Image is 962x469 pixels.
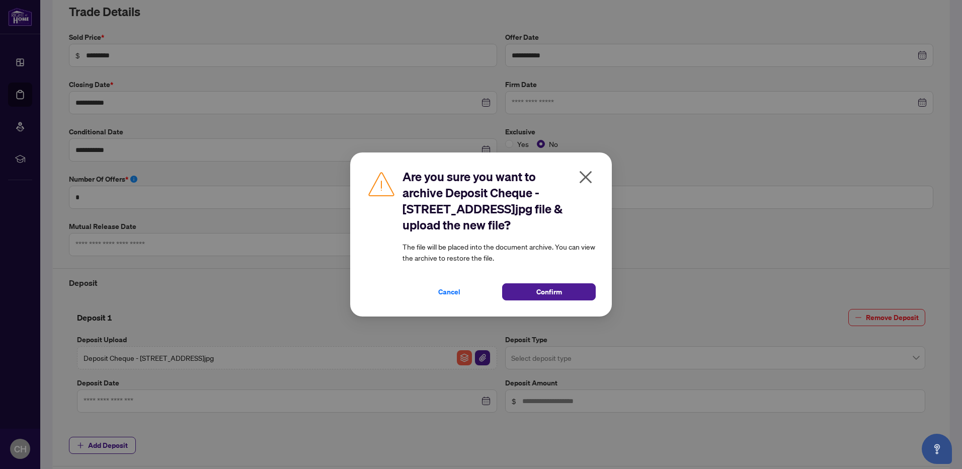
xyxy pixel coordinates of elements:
div: The file will be placed into the document archive. You can view the archive to restore the file. [403,169,596,300]
img: Caution Icon [366,169,396,199]
span: Confirm [536,284,562,300]
button: Cancel [403,283,496,300]
button: Open asap [922,434,952,464]
span: Cancel [438,284,460,300]
h2: Are you sure you want to archive Deposit Cheque - [STREET_ADDRESS]jpg file & upload the new file? [403,169,596,233]
button: Confirm [502,283,596,300]
span: close [578,169,594,185]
